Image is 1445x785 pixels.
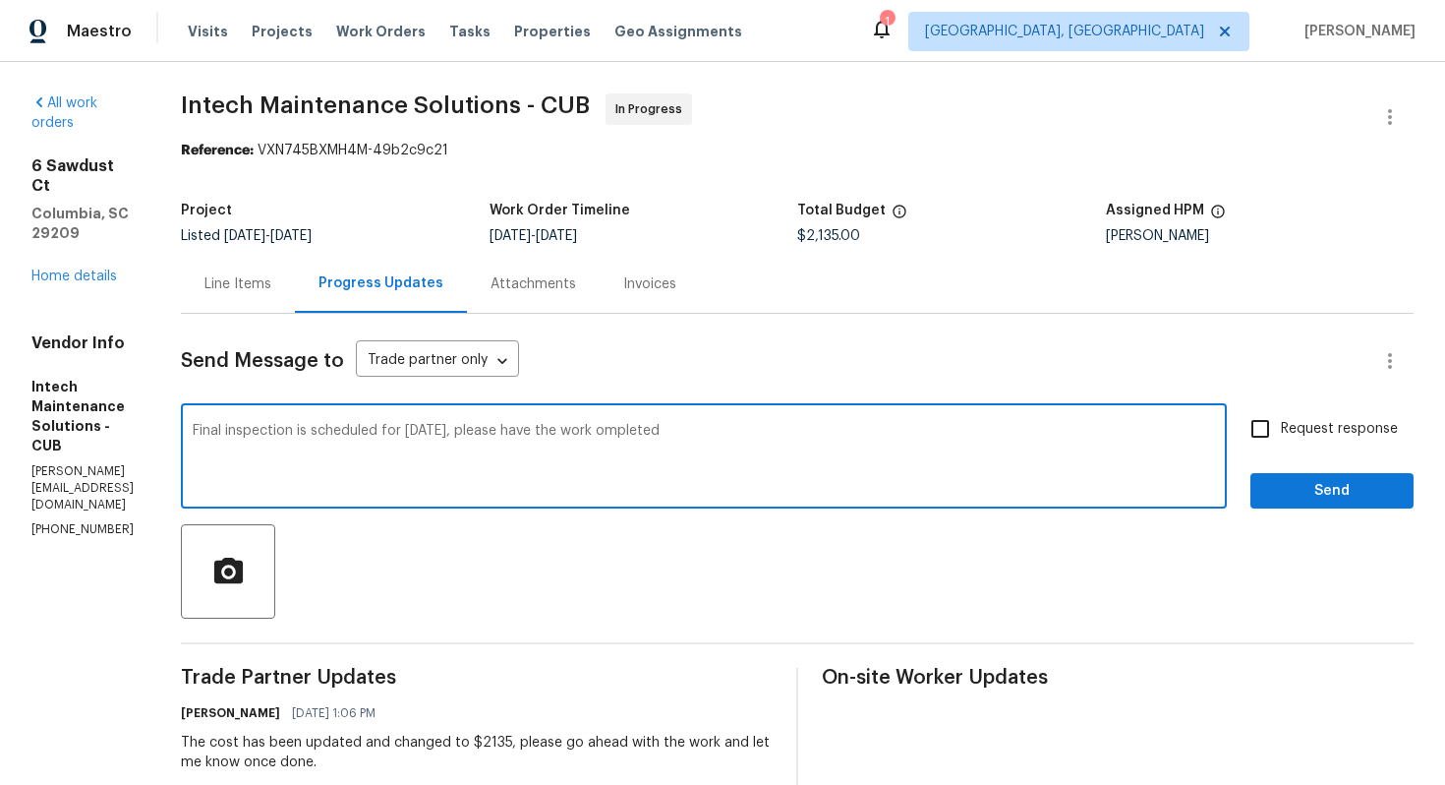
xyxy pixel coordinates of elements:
textarea: Final inspection is scheduled for [DATE], please have the work ompleted [193,424,1215,493]
span: Visits [188,22,228,41]
span: Properties [514,22,591,41]
div: Line Items [204,274,271,294]
a: Home details [31,270,117,283]
h5: Project [181,204,232,217]
span: Work Orders [336,22,426,41]
p: [PERSON_NAME][EMAIL_ADDRESS][DOMAIN_NAME] [31,463,134,513]
h5: Assigned HPM [1106,204,1204,217]
span: [GEOGRAPHIC_DATA], [GEOGRAPHIC_DATA] [925,22,1204,41]
a: All work orders [31,96,97,130]
h5: Work Order Timeline [490,204,630,217]
span: Projects [252,22,313,41]
h6: [PERSON_NAME] [181,703,280,723]
h2: 6 Sawdust Ct [31,156,134,196]
span: Listed [181,229,312,243]
span: Tasks [449,25,491,38]
span: [PERSON_NAME] [1297,22,1416,41]
span: [DATE] [224,229,265,243]
h4: Vendor Info [31,333,134,353]
span: Maestro [67,22,132,41]
div: Progress Updates [318,273,443,293]
span: - [490,229,577,243]
span: [DATE] [490,229,531,243]
b: Reference: [181,144,254,157]
button: Send [1250,473,1414,510]
div: The cost has been updated and changed to $2135, please go ahead with the work and let me know onc... [181,733,773,772]
span: Send [1266,479,1398,504]
span: [DATE] [270,229,312,243]
p: [PHONE_NUMBER] [31,521,134,538]
span: - [224,229,312,243]
span: [DATE] 1:06 PM [292,703,376,723]
h5: Total Budget [797,204,886,217]
span: Trade Partner Updates [181,668,773,688]
span: [DATE] [536,229,577,243]
div: 1 [880,12,894,31]
span: Request response [1281,419,1398,440]
span: Intech Maintenance Solutions - CUB [181,93,590,117]
div: Attachments [491,274,576,294]
h5: Columbia, SC 29209 [31,204,134,243]
div: [PERSON_NAME] [1106,229,1415,243]
div: Trade partner only [356,345,519,378]
div: Invoices [623,274,676,294]
span: The hpm assigned to this work order. [1210,204,1226,229]
span: Send Message to [181,351,344,371]
div: VXN745BXMH4M-49b2c9c21 [181,141,1414,160]
span: Geo Assignments [614,22,742,41]
span: $2,135.00 [797,229,860,243]
span: The total cost of line items that have been proposed by Opendoor. This sum includes line items th... [892,204,907,229]
span: In Progress [615,99,690,119]
span: On-site Worker Updates [822,668,1414,688]
h5: Intech Maintenance Solutions - CUB [31,377,134,455]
